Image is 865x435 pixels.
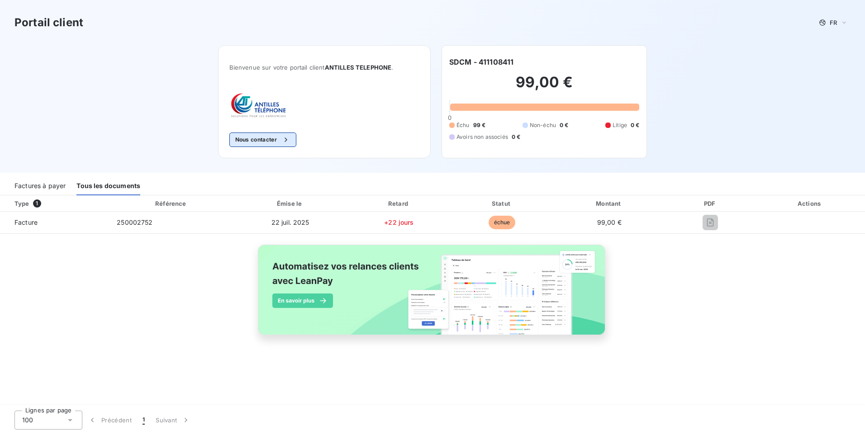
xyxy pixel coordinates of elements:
[143,416,145,425] span: 1
[155,200,186,207] div: Référence
[9,199,108,208] div: Type
[7,218,102,227] span: Facture
[448,114,452,121] span: 0
[830,19,837,26] span: FR
[271,218,309,226] span: 22 juil. 2025
[33,199,41,208] span: 1
[229,132,296,147] button: Nous contacter
[449,57,513,67] h6: SDCM - 411108411
[235,199,345,208] div: Émise le
[22,416,33,425] span: 100
[530,121,556,129] span: Non-échu
[449,73,639,100] h2: 99,00 €
[250,239,615,350] img: banner
[631,121,639,129] span: 0 €
[453,199,551,208] div: Statut
[229,93,287,118] img: Company logo
[117,218,152,226] span: 250002752
[349,199,449,208] div: Retard
[14,14,83,31] h3: Portail client
[512,133,520,141] span: 0 €
[668,199,753,208] div: PDF
[76,176,140,195] div: Tous les documents
[456,133,508,141] span: Avoirs non associés
[757,199,863,208] div: Actions
[555,199,664,208] div: Montant
[384,218,413,226] span: +22 jours
[613,121,627,129] span: Litige
[137,411,150,430] button: 1
[597,218,622,226] span: 99,00 €
[473,121,486,129] span: 99 €
[325,64,392,71] span: ANTILLES TELEPHONE
[82,411,137,430] button: Précédent
[456,121,470,129] span: Échu
[229,64,419,71] span: Bienvenue sur votre portail client .
[560,121,568,129] span: 0 €
[489,216,516,229] span: échue
[14,176,66,195] div: Factures à payer
[150,411,196,430] button: Suivant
